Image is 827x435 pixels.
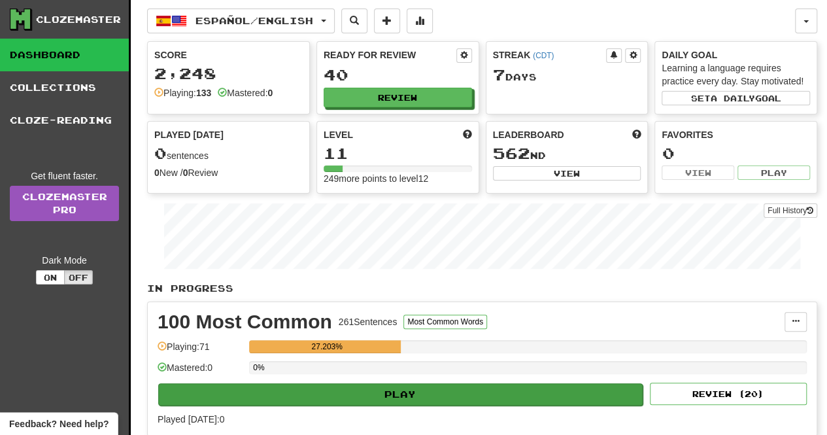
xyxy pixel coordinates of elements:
a: ClozemasterPro [10,186,119,221]
strong: 0 [154,167,160,178]
button: Search sentences [341,9,367,33]
span: Played [DATE] [154,128,224,141]
span: Español / English [195,15,313,26]
div: New / Review [154,166,303,179]
a: (CDT) [533,51,554,60]
div: Mastered: 0 [158,361,243,383]
button: Most Common Words [403,315,487,329]
button: Play [158,383,643,406]
div: Score [154,48,303,61]
button: Español/English [147,9,335,33]
span: 562 [493,144,530,162]
button: Full History [764,203,817,218]
p: In Progress [147,282,817,295]
strong: 133 [196,88,211,98]
div: 2,248 [154,65,303,82]
button: More stats [407,9,433,33]
span: Leaderboard [493,128,564,141]
strong: 0 [267,88,273,98]
strong: 0 [183,167,188,178]
div: 261 Sentences [339,315,397,328]
div: Learning a language requires practice every day. Stay motivated! [662,61,810,88]
button: Seta dailygoal [662,91,810,105]
div: Clozemaster [36,13,121,26]
span: Level [324,128,353,141]
div: Playing: 71 [158,340,243,362]
button: On [36,270,65,285]
div: sentences [154,145,303,162]
div: Daily Goal [662,48,810,61]
div: 11 [324,145,472,162]
div: Ready for Review [324,48,456,61]
span: Score more points to level up [463,128,472,141]
button: View [662,165,734,180]
span: 7 [493,65,505,84]
div: 0 [662,145,810,162]
div: Get fluent faster. [10,169,119,183]
div: Mastered: [218,86,273,99]
div: nd [493,145,641,162]
span: Played [DATE]: 0 [158,414,224,425]
span: 0 [154,144,167,162]
button: Add sentence to collection [374,9,400,33]
div: 27.203% [253,340,401,353]
div: Dark Mode [10,254,119,267]
div: 40 [324,67,472,83]
button: Off [64,270,93,285]
button: Play [737,165,810,180]
span: a daily [711,94,755,103]
div: Day s [493,67,641,84]
div: 100 Most Common [158,312,332,332]
button: Review (20) [650,383,807,405]
button: Review [324,88,472,107]
div: Streak [493,48,607,61]
span: This week in points, UTC [632,128,641,141]
div: 249 more points to level 12 [324,172,472,185]
button: View [493,166,641,181]
div: Favorites [662,128,810,141]
div: Playing: [154,86,211,99]
span: Open feedback widget [9,417,109,430]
